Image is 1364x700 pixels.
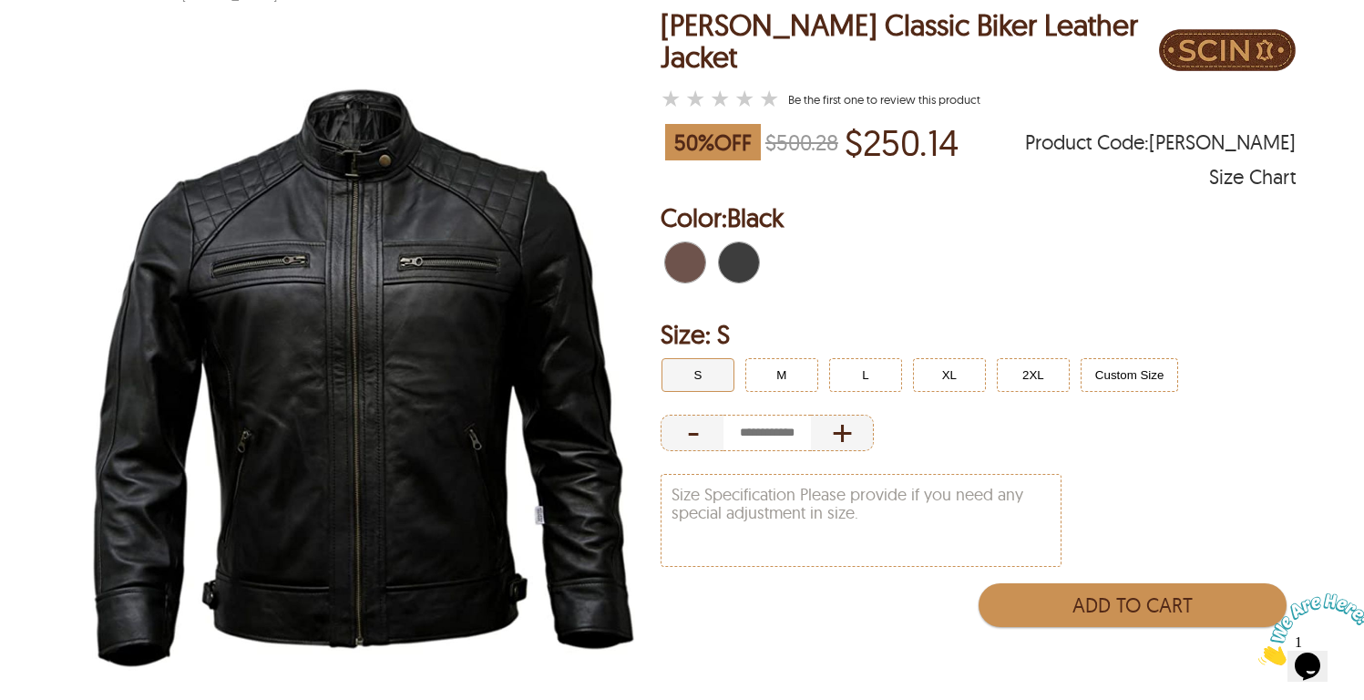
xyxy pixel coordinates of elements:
[1159,9,1296,111] a: Brand Logo PDP Image
[710,89,730,108] label: 3 rating
[997,358,1070,392] button: Click to select 2XL
[1251,586,1364,673] iframe: chat widget
[913,358,986,392] button: Click to select XL
[788,92,980,107] a: Jason Classic Biker Leather Jacket }
[661,89,681,108] label: 1 rating
[1159,9,1296,91] img: Brand Logo PDP Image
[745,358,818,392] button: Click to select M
[759,89,779,108] label: 5 rating
[661,358,734,392] button: Click to select S
[661,475,1061,566] textarea: Size Specification Please provide if you need any special adjustment in size.
[727,201,784,233] span: Black
[661,9,1159,73] h1: Jason Classic Biker Leather Jacket
[845,121,959,163] p: Price of $250.14
[811,415,874,451] div: Increase Quantity of Item
[661,87,784,112] a: Jason Classic Biker Leather Jacket }
[1209,168,1296,186] div: Size Chart
[1159,9,1296,96] div: Brand Logo PDP Image
[829,358,902,392] button: Click to select L
[734,89,754,108] label: 4 rating
[685,89,705,108] label: 2 rating
[661,9,1159,73] div: [PERSON_NAME] Classic Biker Leather Jacket
[665,124,761,160] span: 50 % OFF
[765,129,838,156] strike: $500.28
[714,238,764,287] div: Black
[661,200,1296,236] h2: Selected Color: by Black
[1081,358,1179,392] button: Click to select Custom Size
[979,583,1287,627] button: Add to Cart
[975,636,1287,677] iframe: PayPal
[661,415,723,451] div: Decrease Quantity of Item
[1025,133,1296,151] span: Product Code: JASON
[7,7,120,79] img: Chat attention grabber
[661,238,710,287] div: Brown
[661,316,1296,353] h2: Selected Filter by Size: S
